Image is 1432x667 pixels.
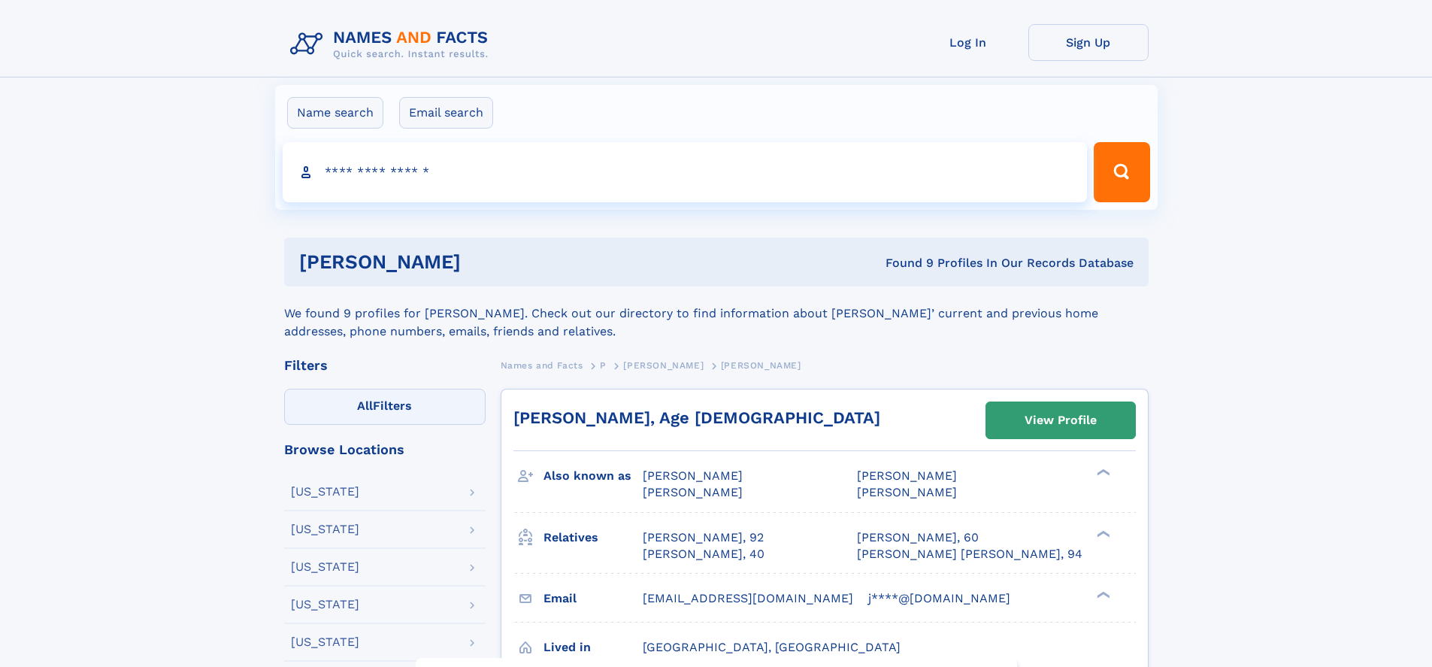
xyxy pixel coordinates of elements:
[857,468,957,483] span: [PERSON_NAME]
[291,599,359,611] div: [US_STATE]
[1093,468,1111,478] div: ❯
[284,24,501,65] img: Logo Names and Facts
[501,356,583,374] a: Names and Facts
[673,255,1134,271] div: Found 9 Profiles In Our Records Database
[287,97,383,129] label: Name search
[600,356,607,374] a: P
[291,636,359,648] div: [US_STATE]
[284,389,486,425] label: Filters
[600,360,607,371] span: P
[291,523,359,535] div: [US_STATE]
[643,529,764,546] a: [PERSON_NAME], 92
[643,546,764,562] a: [PERSON_NAME], 40
[283,142,1088,202] input: search input
[291,486,359,498] div: [US_STATE]
[1093,529,1111,538] div: ❯
[1094,142,1149,202] button: Search Button
[284,443,486,456] div: Browse Locations
[643,640,901,654] span: [GEOGRAPHIC_DATA], [GEOGRAPHIC_DATA]
[543,586,643,611] h3: Email
[986,402,1135,438] a: View Profile
[1093,590,1111,599] div: ❯
[1028,24,1149,61] a: Sign Up
[643,468,743,483] span: [PERSON_NAME]
[291,561,359,573] div: [US_STATE]
[623,356,704,374] a: [PERSON_NAME]
[857,529,979,546] a: [PERSON_NAME], 60
[857,546,1082,562] a: [PERSON_NAME] [PERSON_NAME], 94
[721,360,801,371] span: [PERSON_NAME]
[908,24,1028,61] a: Log In
[284,287,1149,341] div: We found 9 profiles for [PERSON_NAME]. Check out our directory to find information about [PERSON_...
[299,253,674,271] h1: [PERSON_NAME]
[513,408,880,427] a: [PERSON_NAME], Age [DEMOGRAPHIC_DATA]
[543,635,643,660] h3: Lived in
[643,485,743,499] span: [PERSON_NAME]
[643,591,853,605] span: [EMAIL_ADDRESS][DOMAIN_NAME]
[623,360,704,371] span: [PERSON_NAME]
[399,97,493,129] label: Email search
[357,399,373,413] span: All
[543,525,643,550] h3: Relatives
[543,463,643,489] h3: Also known as
[857,485,957,499] span: [PERSON_NAME]
[1025,403,1097,438] div: View Profile
[284,359,486,372] div: Filters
